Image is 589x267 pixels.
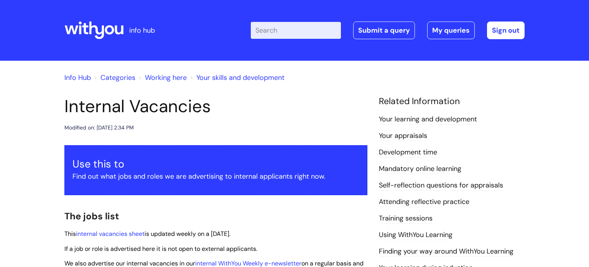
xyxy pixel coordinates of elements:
[379,164,461,174] a: Mandatory online learning
[379,230,452,240] a: Using WithYou Learning
[72,170,359,182] p: Find out what jobs and roles we are advertising to internal applicants right now.
[379,114,477,124] a: Your learning and development
[145,73,187,82] a: Working here
[100,73,135,82] a: Categories
[93,71,135,84] li: Solution home
[487,22,525,39] a: Sign out
[379,214,433,224] a: Training sessions
[251,22,341,39] input: Search
[251,22,525,39] div: | -
[64,96,367,117] h1: Internal Vacancies
[129,24,155,36] p: info hub
[379,181,503,191] a: Self-reflection questions for appraisals
[64,245,257,253] span: If a job or role is advertised here it is not open to external applicants.
[196,73,285,82] a: Your skills and development
[76,230,145,238] a: internal vacancies sheet
[64,123,134,133] div: Modified on: [DATE] 2:34 PM
[353,22,415,39] a: Submit a query
[427,22,475,39] a: My queries
[64,210,119,222] span: The jobs list
[379,247,513,257] a: Finding your way around WithYou Learning
[379,148,437,158] a: Development time
[379,96,525,107] h4: Related Information
[379,131,427,141] a: Your appraisals
[64,73,91,82] a: Info Hub
[64,230,230,238] span: This is updated weekly on a [DATE].
[72,158,359,170] h3: Use this to
[189,71,285,84] li: Your skills and development
[137,71,187,84] li: Working here
[379,197,469,207] a: Attending reflective practice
